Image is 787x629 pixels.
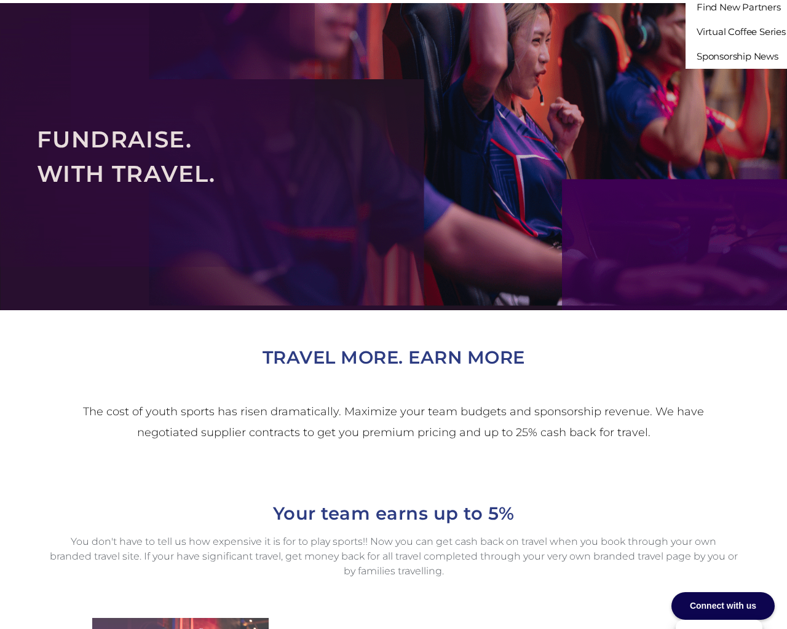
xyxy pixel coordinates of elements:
[49,498,738,528] h2: Your team earns up to 5%
[49,342,738,372] h2: TRAVEL MORE. EARN MORE
[37,122,750,190] h2: FUNDRAISE. WITH TRAVEL.
[671,592,775,620] div: Connect with us
[49,534,738,579] h5: You don't have to tell us how expensive it is for to play sports!! Now you can get cash back on t...
[66,401,721,443] h2: The cost of youth sports has risen dramatically. Maximize your team budgets and sponsorship reven...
